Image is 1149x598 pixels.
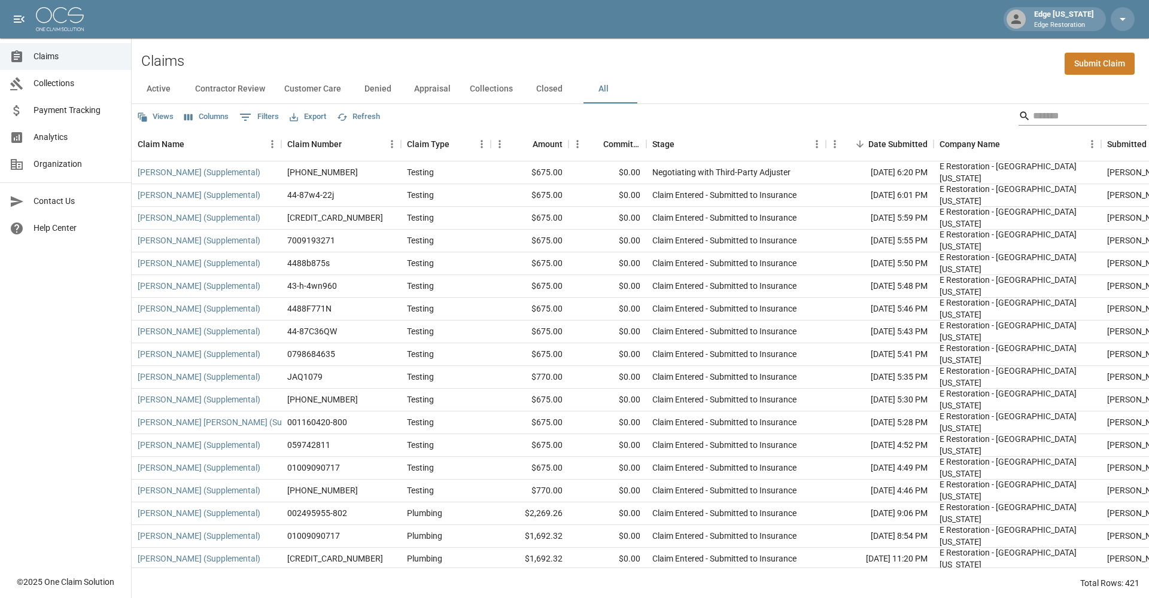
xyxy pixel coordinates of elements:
div: Testing [407,462,434,474]
div: $0.00 [569,366,646,389]
div: Testing [407,212,434,224]
div: 300-0409441-2025 [287,484,358,496]
div: Claim Number [287,127,342,161]
div: 01-009-061915 [287,393,358,405]
div: $0.00 [569,411,646,434]
div: Stage [646,127,826,161]
div: $675.00 [491,457,569,480]
div: Amount [491,127,569,161]
div: $0.00 [569,230,646,252]
button: Refresh [334,108,383,126]
div: $675.00 [491,321,569,343]
div: Claim Entered - Submitted to Insurance [652,348,797,360]
div: dynamic tabs [132,75,1149,103]
div: $770.00 [491,366,569,389]
button: Appraisal [405,75,460,103]
div: [DATE] 5:35 PM [826,366,934,389]
a: [PERSON_NAME] [PERSON_NAME] (Supplemental) [138,416,326,428]
div: [DATE] 9:06 PM [826,502,934,525]
a: [PERSON_NAME] (Supplemental) [138,348,260,360]
div: [DATE] 6:20 PM [826,161,934,184]
button: Menu [491,135,509,153]
button: Contractor Review [186,75,275,103]
div: Testing [407,393,434,405]
button: Menu [826,135,844,153]
button: Sort [852,136,868,152]
div: $0.00 [569,184,646,207]
div: $0.00 [569,207,646,230]
div: E Restoration - Southern Utah [940,274,1095,298]
div: E Restoration - Southern Utah [940,524,1095,548]
a: [PERSON_NAME] (Supplemental) [138,166,260,178]
div: Testing [407,189,434,201]
div: 300-0452400-2025 [287,553,383,565]
div: 059742811 [287,439,330,451]
div: $675.00 [491,184,569,207]
a: [PERSON_NAME] (Supplemental) [138,553,260,565]
div: $0.00 [569,161,646,184]
div: E Restoration - Southern Utah [940,365,1095,389]
div: $0.00 [569,525,646,548]
div: Negotiating with Third-Party Adjuster [652,166,791,178]
div: [DATE] 5:41 PM [826,343,934,366]
div: Claim Name [138,127,184,161]
div: [DATE] 8:54 PM [826,525,934,548]
div: [DATE] 5:55 PM [826,230,934,252]
div: Claim Entered - Submitted to Insurance [652,212,797,224]
div: [DATE] 11:20 PM [826,548,934,570]
div: Claim Entered - Submitted to Insurance [652,189,797,201]
div: E Restoration - Southern Utah [940,501,1095,525]
a: [PERSON_NAME] (Supplemental) [138,212,260,224]
div: 002495955-802 [287,507,347,519]
div: [DATE] 4:49 PM [826,457,934,480]
button: Menu [473,135,491,153]
button: Sort [1000,136,1017,152]
div: E Restoration - Southern Utah [940,388,1095,411]
div: $0.00 [569,389,646,411]
button: Views [134,108,177,126]
a: [PERSON_NAME] (Supplemental) [138,325,260,337]
div: 4488F771N [287,303,332,315]
div: $0.00 [569,343,646,366]
a: [PERSON_NAME] (Supplemental) [138,257,260,269]
button: Denied [351,75,405,103]
div: $0.00 [569,457,646,480]
span: Help Center [34,222,121,234]
a: [PERSON_NAME] (Supplemental) [138,234,260,246]
button: Sort [674,136,691,152]
div: [DATE] 5:43 PM [826,321,934,343]
div: 300-0452400-2025 [287,212,383,224]
div: $675.00 [491,161,569,184]
a: Submit Claim [1065,53,1135,75]
button: Closed [522,75,576,103]
div: $675.00 [491,230,569,252]
div: $675.00 [491,389,569,411]
a: [PERSON_NAME] (Supplemental) [138,530,260,542]
div: Claim Entered - Submitted to Insurance [652,484,797,496]
button: Select columns [181,108,232,126]
div: E Restoration - Southern Utah [940,433,1095,457]
div: 4488b875s [287,257,330,269]
div: Plumbing [407,507,442,519]
div: E Restoration - Southern Utah [940,319,1095,343]
div: E Restoration - Southern Utah [940,206,1095,230]
div: $675.00 [491,207,569,230]
div: E Restoration - Southern Utah [940,547,1095,570]
div: $0.00 [569,434,646,457]
div: Claim Name [132,127,281,161]
a: [PERSON_NAME] (Supplemental) [138,393,260,405]
span: Payment Tracking [34,104,121,117]
div: $675.00 [491,343,569,366]
div: Claim Entered - Submitted to Insurance [652,439,797,451]
span: Analytics [34,131,121,144]
div: JAQ1079 [287,371,323,383]
div: Claim Entered - Submitted to Insurance [652,462,797,474]
div: Testing [407,303,434,315]
button: open drawer [7,7,31,31]
div: Claim Entered - Submitted to Insurance [652,303,797,315]
button: Menu [263,135,281,153]
div: E Restoration - Southern Utah [940,342,1095,366]
div: $770.00 [491,480,569,502]
a: [PERSON_NAME] (Supplemental) [138,189,260,201]
h2: Claims [141,53,184,70]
